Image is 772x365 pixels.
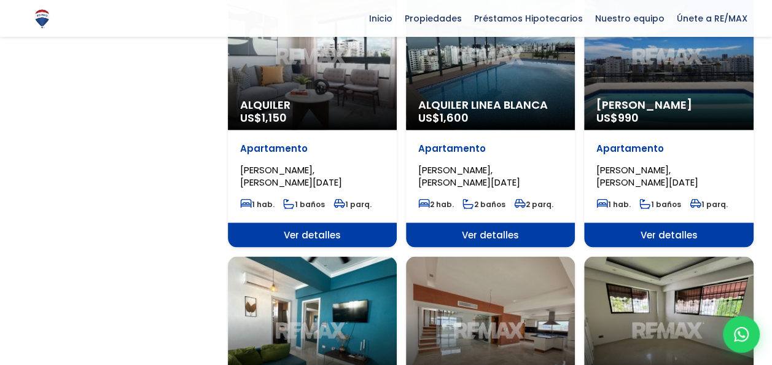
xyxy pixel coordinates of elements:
[240,109,287,125] span: US$
[639,198,681,209] span: 1 baños
[468,9,589,28] span: Préstamos Hipotecarios
[596,198,631,209] span: 1 hab.
[618,109,639,125] span: 990
[418,99,563,111] span: Alquiler Linea Blanca
[589,9,671,28] span: Nuestro equipo
[690,198,728,209] span: 1 parq.
[363,9,399,28] span: Inicio
[514,198,553,209] span: 2 parq.
[228,222,397,247] span: Ver detalles
[418,198,454,209] span: 2 hab.
[262,109,287,125] span: 1,150
[596,109,639,125] span: US$
[333,198,372,209] span: 1 parq.
[31,8,53,29] img: Logo de REMAX
[596,142,741,154] p: Apartamento
[596,99,741,111] span: [PERSON_NAME]
[240,198,275,209] span: 1 hab.
[240,163,342,188] span: [PERSON_NAME], [PERSON_NAME][DATE]
[462,198,505,209] span: 2 baños
[240,99,384,111] span: Alquiler
[418,163,520,188] span: [PERSON_NAME], [PERSON_NAME][DATE]
[418,109,469,125] span: US$
[440,109,469,125] span: 1,600
[418,142,563,154] p: Apartamento
[406,222,575,247] span: Ver detalles
[671,9,754,28] span: Únete a RE/MAX
[240,142,384,154] p: Apartamento
[399,9,468,28] span: Propiedades
[584,222,753,247] span: Ver detalles
[283,198,325,209] span: 1 baños
[596,163,698,188] span: [PERSON_NAME], [PERSON_NAME][DATE]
